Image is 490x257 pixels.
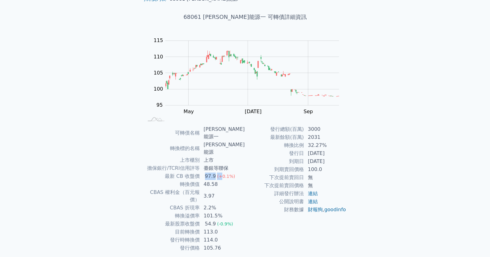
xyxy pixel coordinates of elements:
[154,86,163,92] tspan: 100
[304,109,313,114] tspan: Sep
[200,180,245,188] td: 48.58
[154,54,163,60] tspan: 110
[304,173,347,182] td: 無
[245,190,304,198] td: 詳細發行辦法
[245,149,304,157] td: 發行日
[144,180,200,188] td: 轉換價值
[144,212,200,220] td: 轉換溢價率
[144,244,200,252] td: 發行價格
[459,227,490,257] iframe: Chat Widget
[144,164,200,172] td: 擔保銀行/TCRI信用評等
[200,141,245,156] td: [PERSON_NAME]能源
[144,188,200,204] td: CBAS 權利金（百元報價）
[144,156,200,164] td: 上市櫃別
[245,173,304,182] td: 下次提前賣回日
[184,109,194,114] tspan: May
[245,182,304,190] td: 下次提前賣回價格
[304,157,347,165] td: [DATE]
[144,141,200,156] td: 轉換標的名稱
[459,227,490,257] div: 聊天小工具
[144,204,200,212] td: CBAS 折現率
[304,141,347,149] td: 32.27%
[144,172,200,180] td: 最新 CB 收盤價
[245,206,304,214] td: 財務數據
[308,199,318,204] a: 連結
[308,191,318,196] a: 連結
[200,244,245,252] td: 105.76
[200,212,245,220] td: 101.5%
[245,133,304,141] td: 最新餘額(百萬)
[200,228,245,236] td: 113.0
[304,182,347,190] td: 無
[245,165,304,173] td: 到期賣回價格
[200,204,245,212] td: 2.2%
[217,174,235,179] span: (+0.1%)
[245,157,304,165] td: 到期日
[151,37,348,114] g: Chart
[200,164,245,172] td: 臺銀等聯保
[154,70,163,76] tspan: 105
[304,165,347,173] td: 100.0
[245,109,262,114] tspan: [DATE]
[200,236,245,244] td: 114.0
[245,125,304,133] td: 發行總額(百萬)
[204,173,217,180] div: 97.9
[304,149,347,157] td: [DATE]
[308,207,323,212] a: 財報狗
[144,220,200,228] td: 最新股票收盤價
[156,102,163,108] tspan: 95
[144,228,200,236] td: 目前轉換價
[304,125,347,133] td: 3000
[245,198,304,206] td: 公開說明書
[204,220,217,228] div: 54.9
[200,125,245,141] td: [PERSON_NAME]能源一
[304,133,347,141] td: 2031
[324,207,346,212] a: goodinfo
[154,37,163,43] tspan: 115
[144,125,200,141] td: 可轉債名稱
[144,236,200,244] td: 發行時轉換價
[304,206,347,214] td: ,
[200,188,245,204] td: 3.97
[245,141,304,149] td: 轉換比例
[217,221,233,226] span: (-0.9%)
[136,13,354,21] h1: 68061 [PERSON_NAME]能源一 可轉債詳細資訊
[200,156,245,164] td: 上市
